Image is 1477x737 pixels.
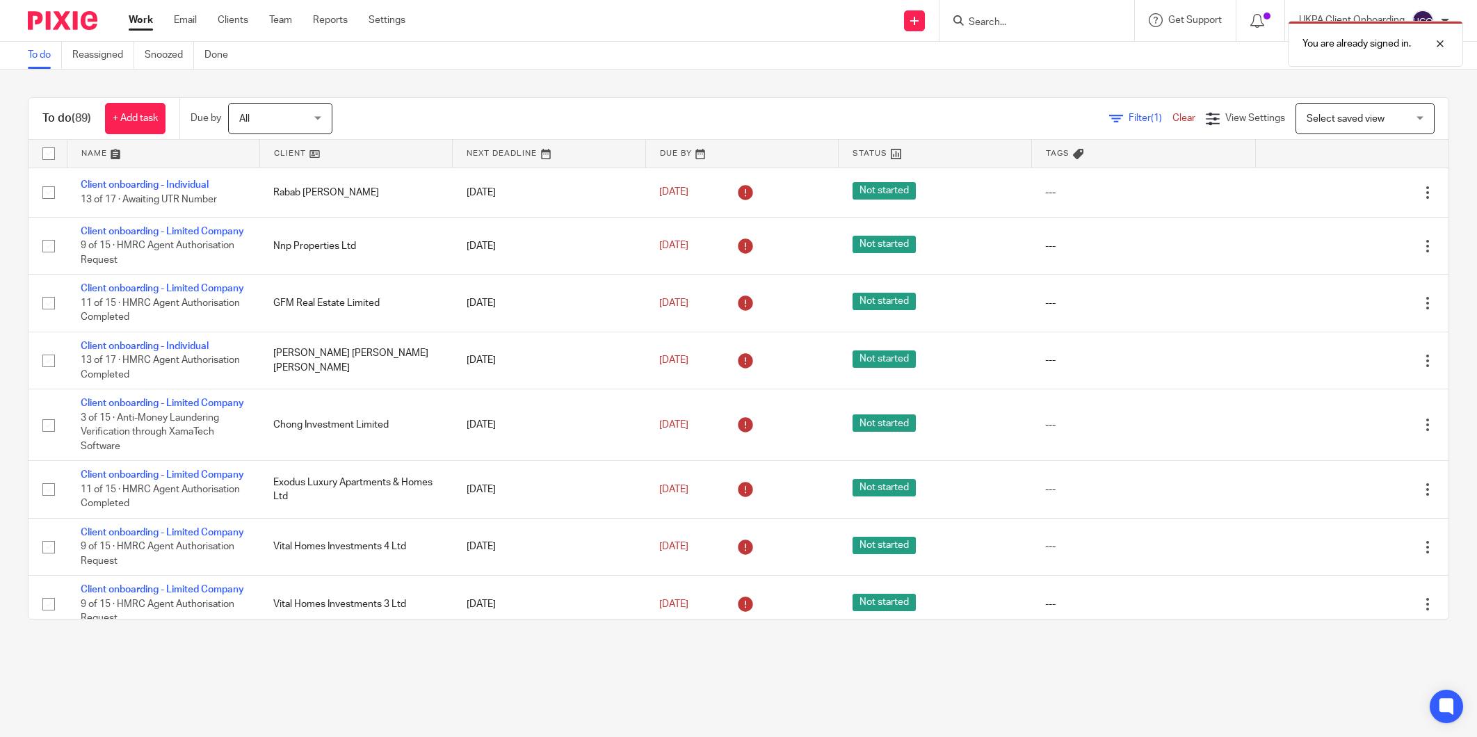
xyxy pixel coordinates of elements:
[81,298,240,323] span: 11 of 15 · HMRC Agent Authorisation Completed
[81,241,234,266] span: 9 of 15 · HMRC Agent Authorisation Request
[659,298,688,308] span: [DATE]
[1302,37,1411,51] p: You are already signed in.
[81,227,244,236] a: Client onboarding - Limited Company
[659,542,688,551] span: [DATE]
[174,13,197,27] a: Email
[259,461,452,518] td: Exodus Luxury Apartments & Homes Ltd
[81,195,217,204] span: 13 of 17 · Awaiting UTR Number
[81,542,234,566] span: 9 of 15 · HMRC Agent Authorisation Request
[313,13,348,27] a: Reports
[1046,149,1070,157] span: Tags
[659,188,688,197] span: [DATE]
[1045,540,1241,553] div: ---
[453,275,645,332] td: [DATE]
[218,13,248,27] a: Clients
[1225,113,1285,123] span: View Settings
[259,389,452,461] td: Chong Investment Limited
[81,398,244,408] a: Client onboarding - Limited Company
[1307,114,1385,124] span: Select saved view
[72,113,91,124] span: (89)
[1045,483,1241,496] div: ---
[453,332,645,389] td: [DATE]
[204,42,239,69] a: Done
[1151,113,1162,123] span: (1)
[1412,10,1434,32] img: svg%3E
[853,293,916,310] span: Not started
[259,217,452,274] td: Nnp Properties Ltd
[659,599,688,609] span: [DATE]
[81,470,244,480] a: Client onboarding - Limited Company
[1045,353,1241,367] div: ---
[42,111,91,126] h1: To do
[453,461,645,518] td: [DATE]
[72,42,134,69] a: Reassigned
[259,332,452,389] td: [PERSON_NAME] [PERSON_NAME] [PERSON_NAME]
[81,485,240,509] span: 11 of 15 · HMRC Agent Authorisation Completed
[259,518,452,575] td: Vital Homes Investments 4 Ltd
[81,355,240,380] span: 13 of 17 · HMRC Agent Authorisation Completed
[659,485,688,494] span: [DATE]
[453,217,645,274] td: [DATE]
[259,576,452,633] td: Vital Homes Investments 3 Ltd
[853,537,916,554] span: Not started
[129,13,153,27] a: Work
[81,585,244,594] a: Client onboarding - Limited Company
[1045,186,1241,200] div: ---
[105,103,166,134] a: + Add task
[1045,597,1241,611] div: ---
[369,13,405,27] a: Settings
[81,413,219,451] span: 3 of 15 · Anti-Money Laundering Verification through XamaTech Software
[853,414,916,432] span: Not started
[659,241,688,250] span: [DATE]
[453,576,645,633] td: [DATE]
[191,111,221,125] p: Due by
[239,114,250,124] span: All
[259,168,452,217] td: Rabab [PERSON_NAME]
[28,11,97,30] img: Pixie
[1045,296,1241,310] div: ---
[1045,239,1241,253] div: ---
[853,182,916,200] span: Not started
[453,168,645,217] td: [DATE]
[81,341,209,351] a: Client onboarding - Individual
[28,42,62,69] a: To do
[269,13,292,27] a: Team
[453,518,645,575] td: [DATE]
[1172,113,1195,123] a: Clear
[1045,418,1241,432] div: ---
[853,594,916,611] span: Not started
[659,355,688,365] span: [DATE]
[259,275,452,332] td: GFM Real Estate Limited
[453,389,645,461] td: [DATE]
[853,236,916,253] span: Not started
[659,420,688,430] span: [DATE]
[81,528,244,537] a: Client onboarding - Limited Company
[145,42,194,69] a: Snoozed
[81,284,244,293] a: Client onboarding - Limited Company
[853,350,916,368] span: Not started
[81,180,209,190] a: Client onboarding - Individual
[81,599,234,624] span: 9 of 15 · HMRC Agent Authorisation Request
[1129,113,1172,123] span: Filter
[853,479,916,496] span: Not started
